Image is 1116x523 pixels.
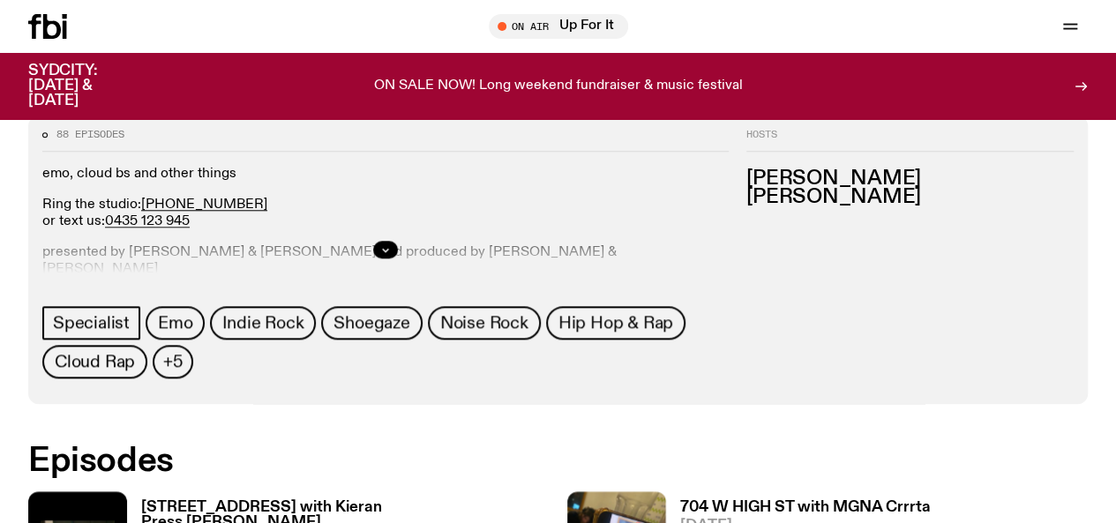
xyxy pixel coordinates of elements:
[558,313,673,332] span: Hip Hop & Rap
[210,306,316,340] a: Indie Rock
[489,14,628,39] button: On AirUp For It
[42,345,147,378] a: Cloud Rap
[56,130,124,139] span: 88 episodes
[333,313,409,332] span: Shoegaze
[546,306,685,340] a: Hip Hop & Rap
[53,313,130,332] span: Specialist
[746,130,1074,151] h2: Hosts
[28,445,729,477] h2: Episodes
[746,168,1074,188] h3: [PERSON_NAME]
[374,78,743,94] p: ON SALE NOW! Long weekend fundraiser & music festival
[42,306,140,340] a: Specialist
[158,313,192,332] span: Emo
[680,500,931,515] h3: 704 W HIGH ST with MGNA Crrrta
[42,196,729,229] p: Ring the studio: or text us:
[428,306,541,340] a: Noise Rock
[222,313,303,332] span: Indie Rock
[28,64,141,108] h3: SYDCITY: [DATE] & [DATE]
[42,165,729,182] p: emo, cloud bs and other things
[746,188,1074,207] h3: [PERSON_NAME]
[321,306,422,340] a: Shoegaze
[55,352,135,371] span: Cloud Rap
[146,306,205,340] a: Emo
[153,345,193,378] button: +5
[141,197,267,211] a: [PHONE_NUMBER]
[440,313,528,332] span: Noise Rock
[163,352,183,371] span: +5
[105,214,190,228] a: 0435 123 945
